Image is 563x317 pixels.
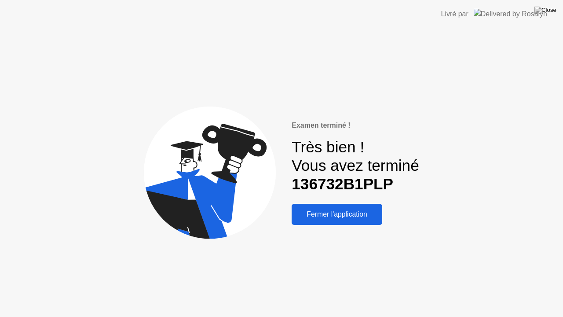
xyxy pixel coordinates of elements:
div: Livré par [441,9,468,19]
b: 136732B1PLP [292,175,393,192]
button: Fermer l'application [292,204,382,225]
div: Très bien ! Vous avez terminé [292,138,419,194]
div: Examen terminé ! [292,120,419,131]
div: Fermer l'application [294,210,380,218]
img: Delivered by Rosalyn [474,9,547,19]
img: Close [534,7,556,14]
